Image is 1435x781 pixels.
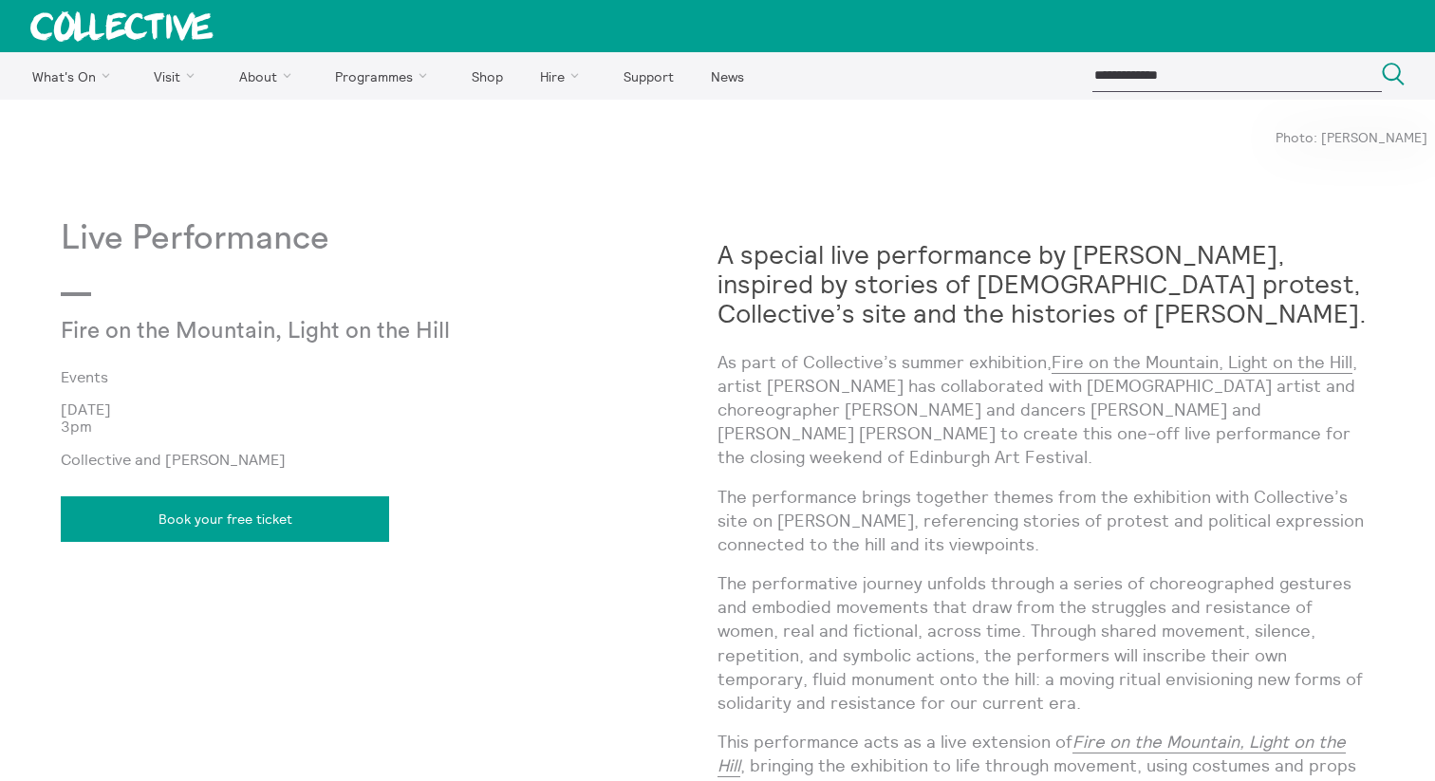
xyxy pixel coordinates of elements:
[1052,351,1352,374] a: Fire on the Mountain, Light on the Hill
[319,52,452,100] a: Programmes
[61,496,389,542] a: Book your free ticket
[138,52,219,100] a: Visit
[717,350,1374,470] p: As part of Collective’s summer exhibition, , artist [PERSON_NAME] has collaborated with [DEMOGRAP...
[61,418,717,435] p: 3pm
[524,52,604,100] a: Hire
[222,52,315,100] a: About
[61,368,687,385] a: Events
[717,238,1367,329] strong: A special live performance by [PERSON_NAME], inspired by stories of [DEMOGRAPHIC_DATA] protest, C...
[694,52,760,100] a: News
[61,451,717,468] p: Collective and [PERSON_NAME]
[606,52,690,100] a: Support
[717,731,1346,777] a: Fire on the Mountain, Light on the Hill
[61,219,717,258] p: Live Performance
[717,571,1374,715] p: The performative journey unfolds through a series of choreographed gestures and embodied movement...
[61,400,717,418] p: [DATE]
[717,485,1374,557] p: The performance brings together themes from the exhibition with Collective’s site on [PERSON_NAME...
[61,319,498,345] p: Fire on the Mountain, Light on the Hill
[15,52,134,100] a: What's On
[455,52,519,100] a: Shop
